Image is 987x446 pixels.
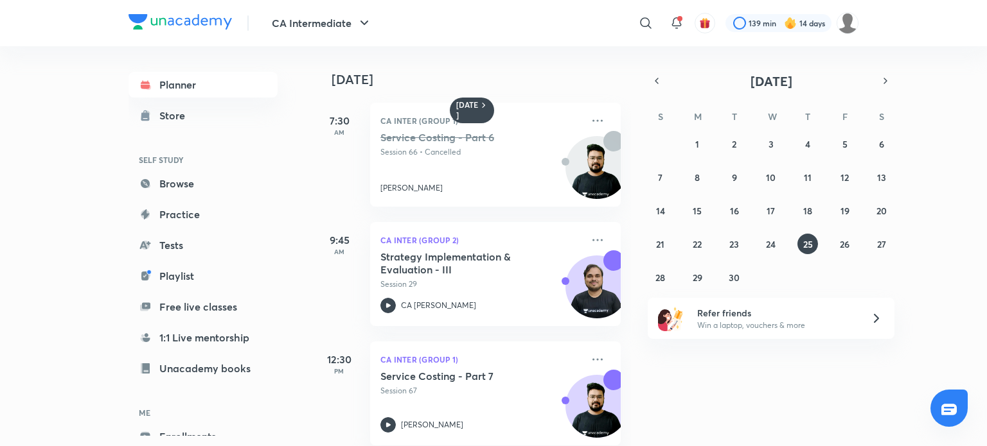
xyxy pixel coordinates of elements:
a: Browse [129,171,278,196]
abbr: Tuesday [732,110,737,123]
abbr: September 10, 2025 [766,171,776,184]
abbr: September 15, 2025 [693,205,702,217]
img: referral [658,305,684,331]
p: Session 66 • Cancelled [380,146,582,158]
abbr: September 11, 2025 [804,171,812,184]
button: [DATE] [666,72,876,90]
p: Session 67 [380,385,582,397]
h6: SELF STUDY [129,149,278,171]
abbr: September 2, 2025 [732,138,736,150]
img: Avatar [566,143,628,205]
img: Company Logo [129,14,232,30]
button: avatar [695,13,715,33]
p: Session 29 [380,279,582,290]
button: CA Intermediate [264,10,380,36]
abbr: September 3, 2025 [769,138,774,150]
p: CA [PERSON_NAME] [401,300,476,311]
abbr: September 1, 2025 [695,138,699,150]
button: September 18, 2025 [797,200,818,221]
img: avatar [699,17,711,29]
button: September 2, 2025 [724,133,745,154]
button: September 4, 2025 [797,133,818,154]
img: Avatar [566,382,628,443]
button: September 22, 2025 [687,234,707,254]
a: Unacademy books [129,356,278,381]
abbr: September 13, 2025 [877,171,886,184]
button: September 5, 2025 [835,133,855,154]
abbr: Friday [842,110,848,123]
button: September 14, 2025 [650,200,671,221]
abbr: September 27, 2025 [877,238,886,250]
p: [PERSON_NAME] [380,182,443,194]
h6: [DATE] [456,100,479,121]
button: September 24, 2025 [761,234,781,254]
abbr: Sunday [658,110,663,123]
button: September 26, 2025 [835,234,855,254]
button: September 28, 2025 [650,267,671,287]
a: 1:1 Live mentorship [129,325,278,350]
abbr: September 12, 2025 [840,171,849,184]
a: Planner [129,72,278,98]
abbr: Thursday [805,110,810,123]
img: streak [784,17,797,30]
button: September 8, 2025 [687,167,707,187]
button: September 9, 2025 [724,167,745,187]
abbr: September 26, 2025 [840,238,849,250]
a: Company Logo [129,14,232,33]
a: Tests [129,232,278,258]
p: [PERSON_NAME] [401,419,463,431]
abbr: September 7, 2025 [658,171,662,184]
button: September 21, 2025 [650,234,671,254]
button: September 23, 2025 [724,234,745,254]
abbr: September 16, 2025 [730,205,739,217]
button: September 25, 2025 [797,234,818,254]
div: Store [159,108,193,123]
abbr: September 17, 2025 [767,205,775,217]
h5: 12:30 [314,352,365,367]
h6: ME [129,402,278,424]
a: Practice [129,202,278,227]
button: September 20, 2025 [871,200,892,221]
button: September 6, 2025 [871,133,892,154]
h5: 9:45 [314,232,365,248]
button: September 12, 2025 [835,167,855,187]
abbr: September 4, 2025 [805,138,810,150]
abbr: September 8, 2025 [695,171,700,184]
abbr: September 30, 2025 [729,271,740,284]
abbr: September 14, 2025 [656,205,665,217]
button: September 17, 2025 [761,200,781,221]
abbr: September 24, 2025 [766,238,776,250]
img: Avatar [566,262,628,324]
p: AM [314,128,365,136]
span: [DATE] [751,73,792,90]
p: Win a laptop, vouchers & more [697,320,855,331]
abbr: September 29, 2025 [693,271,702,284]
abbr: September 6, 2025 [879,138,884,150]
button: September 3, 2025 [761,133,781,154]
abbr: Monday [694,110,702,123]
p: CA Inter (Group 2) [380,232,582,248]
h5: 7:30 [314,113,365,128]
h5: Strategy Implementation & Evaluation - III [380,250,540,276]
h5: Service Costing - Part 6 [380,131,540,144]
button: September 19, 2025 [835,200,855,221]
button: September 30, 2025 [724,267,745,287]
h5: Service Costing - Part 7 [380,370,540,382]
button: September 15, 2025 [687,200,707,221]
abbr: September 5, 2025 [842,138,848,150]
abbr: September 9, 2025 [732,171,737,184]
abbr: September 22, 2025 [693,238,702,250]
abbr: September 23, 2025 [729,238,739,250]
abbr: September 19, 2025 [840,205,849,217]
button: September 16, 2025 [724,200,745,221]
abbr: September 21, 2025 [656,238,664,250]
img: dhanak [837,12,858,34]
h4: [DATE] [332,72,634,87]
button: September 10, 2025 [761,167,781,187]
abbr: Wednesday [768,110,777,123]
button: September 13, 2025 [871,167,892,187]
abbr: Saturday [879,110,884,123]
a: Playlist [129,263,278,289]
p: AM [314,248,365,255]
abbr: September 28, 2025 [655,271,665,284]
